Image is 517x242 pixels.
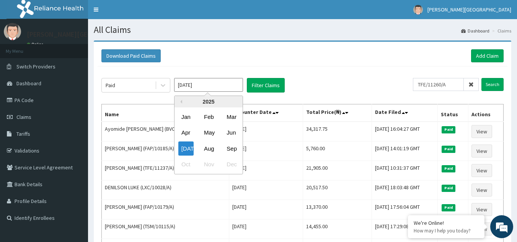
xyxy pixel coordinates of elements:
div: Minimize live chat window [126,4,144,22]
p: How may I help you today? [414,227,479,234]
td: [PERSON_NAME] (TFE/11237/A) [102,161,229,180]
th: Status [438,104,468,122]
div: We're Online! [414,219,479,226]
td: [DATE] 17:29:08 GMT [372,219,438,239]
div: Choose May 2025 [201,126,216,140]
a: View [471,184,492,197]
span: Paid [442,126,455,133]
td: [PERSON_NAME] (FAP/10179/A) [102,200,229,219]
span: [PERSON_NAME][GEOGRAPHIC_DATA] [427,6,511,13]
span: Paid [442,204,455,211]
td: [DATE] [229,200,303,219]
div: Choose April 2025 [178,126,194,140]
span: Paid [442,185,455,192]
td: [DATE] 18:03:48 GMT [372,180,438,200]
button: Download Paid Claims [101,49,161,62]
div: Choose January 2025 [178,110,194,124]
button: Filter Claims [247,78,285,93]
td: [DATE] 17:56:04 GMT [372,200,438,219]
div: Chat with us now [40,43,129,53]
a: Dashboard [461,28,489,34]
a: Add Claim [471,49,504,62]
td: [PERSON_NAME] (TSM/10115/A) [102,219,229,239]
a: Online [27,42,45,47]
td: DENILSON LUKE (LXC/10028/A) [102,180,229,200]
td: [PERSON_NAME] (FAP/10185/A) [102,141,229,161]
a: View [471,203,492,216]
span: Dashboard [16,80,41,87]
th: Total Price(₦) [303,104,372,122]
div: 2025 [175,96,243,107]
span: Paid [442,165,455,172]
div: Choose February 2025 [201,110,216,124]
li: Claims [490,28,511,34]
td: [DATE] [229,219,303,239]
td: 21,905.00 [303,161,372,180]
td: 14,455.00 [303,219,372,239]
td: 34,317.75 [303,122,372,141]
div: Choose September 2025 [223,141,239,156]
h1: All Claims [94,25,511,35]
td: [DATE] [229,180,303,200]
input: Search [481,78,504,91]
div: Choose June 2025 [223,126,239,140]
div: Choose March 2025 [223,110,239,124]
span: Paid [442,146,455,153]
td: [DATE] 10:31:37 GMT [372,161,438,180]
td: [DATE] 16:04:27 GMT [372,122,438,141]
img: User Image [4,23,21,40]
textarea: Type your message and hit 'Enter' [4,161,146,188]
img: d_794563401_company_1708531726252_794563401 [14,38,31,57]
span: Switch Providers [16,63,55,70]
a: View [471,145,492,158]
input: Search by HMO ID [413,78,464,91]
button: Previous Year [178,100,182,104]
p: [PERSON_NAME][GEOGRAPHIC_DATA] [27,31,140,38]
div: Choose July 2025 [178,141,194,156]
div: Choose August 2025 [201,141,216,156]
td: [DATE] 14:01:19 GMT [372,141,438,161]
th: Actions [468,104,504,122]
a: View [471,164,492,177]
a: View [471,125,492,138]
span: We're online! [44,72,106,149]
td: 13,370.00 [303,200,372,219]
span: Tariffs [16,130,30,137]
th: Date Filed [372,104,438,122]
div: month 2025-07 [175,109,243,172]
div: Paid [106,81,115,89]
td: 20,517.50 [303,180,372,200]
th: Name [102,104,229,122]
img: User Image [413,5,423,15]
td: 5,760.00 [303,141,372,161]
td: Ayomide [PERSON_NAME] (BVC/10028/E) [102,122,229,141]
span: Claims [16,114,31,120]
input: Select Month and Year [174,78,243,92]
